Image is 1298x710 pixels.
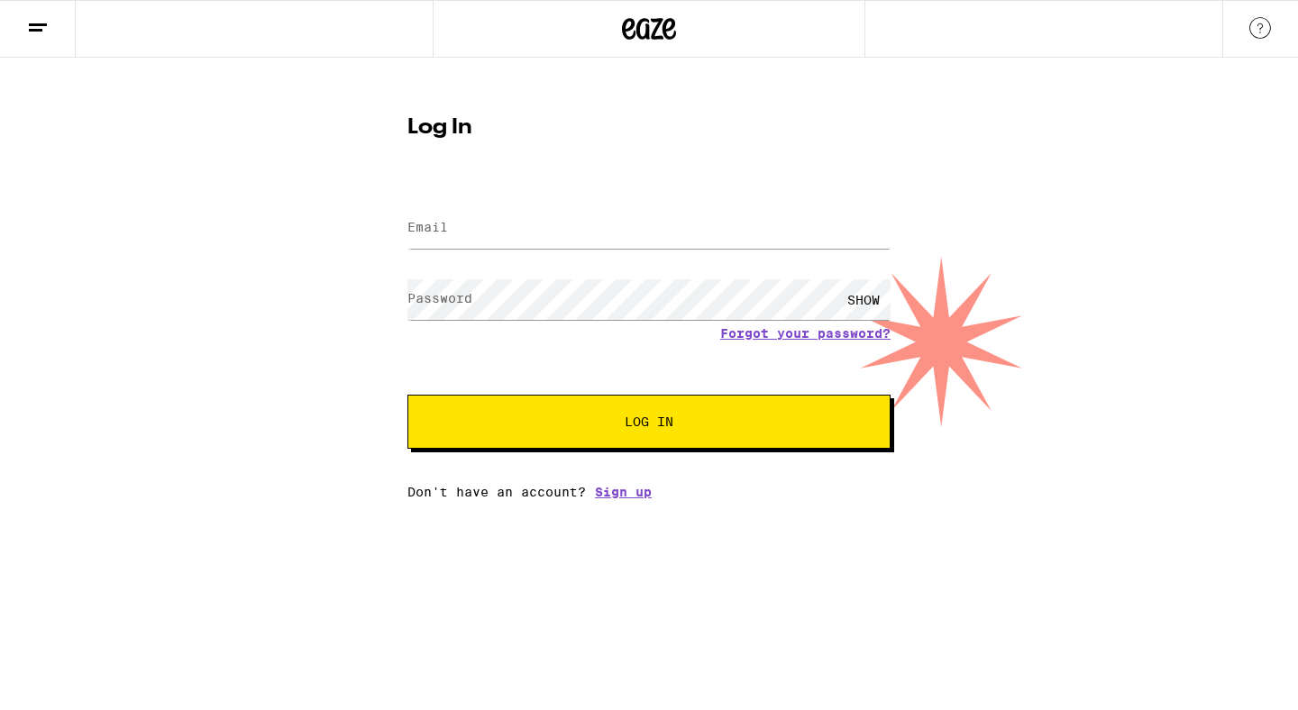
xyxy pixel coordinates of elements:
[407,220,448,234] label: Email
[720,326,891,341] a: Forgot your password?
[625,415,673,428] span: Log In
[407,485,891,499] div: Don't have an account?
[407,291,472,305] label: Password
[407,208,891,249] input: Email
[407,395,891,449] button: Log In
[595,485,652,499] a: Sign up
[836,279,891,320] div: SHOW
[407,117,891,139] h1: Log In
